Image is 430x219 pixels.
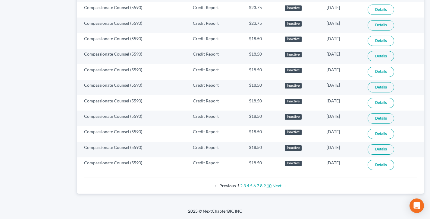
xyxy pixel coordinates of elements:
[43,208,387,219] div: 2025 © NextChapterBK, INC
[244,2,280,18] td: $23.75
[368,160,394,170] a: Details
[322,64,363,79] td: [DATE]
[247,183,249,188] a: Page 4
[188,111,244,126] td: Credit Report
[240,183,243,188] a: Page 2
[322,33,363,48] td: [DATE]
[322,95,363,111] td: [DATE]
[77,64,188,79] td: Compassionate Counsel (5590)
[89,183,412,189] div: Pagination
[285,99,302,104] div: Inactive
[244,95,280,111] td: $18.50
[188,80,244,95] td: Credit Report
[263,183,266,188] a: Page 9
[77,157,188,173] td: Compassionate Counsel (5590)
[188,49,244,64] td: Credit Report
[368,98,394,108] a: Details
[244,33,280,48] td: $18.50
[244,142,280,157] td: $18.50
[188,33,244,48] td: Credit Report
[267,183,271,188] a: Page 10
[214,183,236,188] span: Previous page
[243,183,246,188] a: Page 3
[368,144,394,155] a: Details
[257,183,259,188] a: Page 7
[237,183,239,188] em: Page 1
[285,52,302,57] div: Inactive
[285,114,302,120] div: Inactive
[188,18,244,33] td: Credit Report
[77,111,188,126] td: Compassionate Counsel (5590)
[77,95,188,111] td: Compassionate Counsel (5590)
[244,18,280,33] td: $23.75
[188,2,244,18] td: Credit Report
[253,183,256,188] a: Page 6
[244,111,280,126] td: $18.50
[244,49,280,64] td: $18.50
[77,33,188,48] td: Compassionate Counsel (5590)
[368,67,394,77] a: Details
[285,5,302,11] div: Inactive
[410,198,424,213] div: Open Intercom Messenger
[368,113,394,124] a: Details
[368,36,394,46] a: Details
[368,129,394,139] a: Details
[244,64,280,79] td: $18.50
[250,183,253,188] a: Page 5
[322,80,363,95] td: [DATE]
[285,21,302,27] div: Inactive
[244,157,280,173] td: $18.50
[188,64,244,79] td: Credit Report
[244,126,280,142] td: $18.50
[285,130,302,135] div: Inactive
[77,18,188,33] td: Compassionate Counsel (5590)
[272,183,287,188] a: Next page
[368,20,394,31] a: Details
[188,95,244,111] td: Credit Report
[368,51,394,61] a: Details
[188,157,244,173] td: Credit Report
[322,18,363,33] td: [DATE]
[188,126,244,142] td: Credit Report
[322,157,363,173] td: [DATE]
[77,49,188,64] td: Compassionate Counsel (5590)
[322,49,363,64] td: [DATE]
[77,2,188,18] td: Compassionate Counsel (5590)
[188,142,244,157] td: Credit Report
[285,161,302,166] div: Inactive
[322,2,363,18] td: [DATE]
[77,80,188,95] td: Compassionate Counsel (5590)
[244,80,280,95] td: $18.50
[285,68,302,73] div: Inactive
[77,142,188,157] td: Compassionate Counsel (5590)
[77,126,188,142] td: Compassionate Counsel (5590)
[322,142,363,157] td: [DATE]
[285,37,302,42] div: Inactive
[285,83,302,89] div: Inactive
[368,5,394,15] a: Details
[260,183,262,188] a: Page 8
[322,111,363,126] td: [DATE]
[368,82,394,92] a: Details
[285,145,302,151] div: Inactive
[322,126,363,142] td: [DATE]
